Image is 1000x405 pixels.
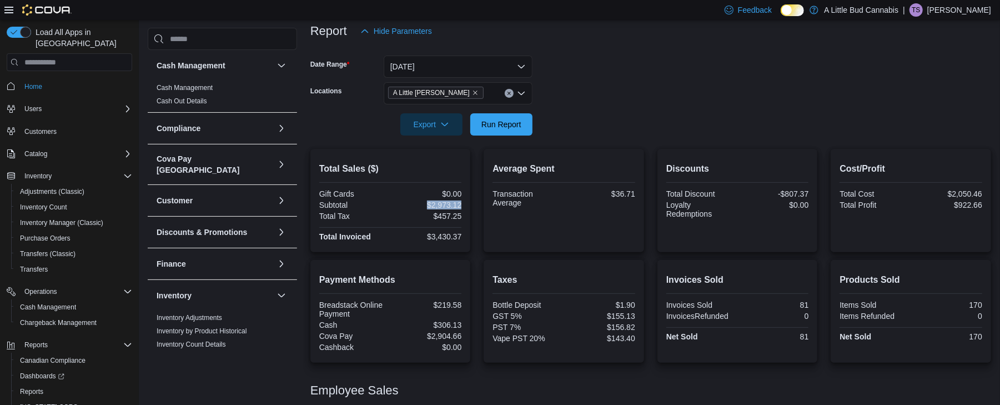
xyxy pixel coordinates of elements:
div: Items Refunded [840,312,908,321]
span: Purchase Orders [16,232,132,245]
h2: Total Sales ($) [319,162,462,176]
span: Load All Apps in [GEOGRAPHIC_DATA] [31,27,132,49]
button: Inventory [20,169,56,183]
a: Inventory Count Details [157,341,226,348]
p: | [903,3,905,17]
button: Operations [20,285,62,298]
span: Inventory Adjustments [157,313,222,322]
button: Cash Management [157,60,273,71]
h2: Discounts [666,162,809,176]
button: Cash Management [275,59,288,72]
h3: Cash Management [157,60,225,71]
h3: Compliance [157,123,200,134]
div: $2,904.66 [393,332,461,341]
span: Inventory Count [20,203,67,212]
button: Compliance [275,122,288,135]
h3: Cova Pay [GEOGRAPHIC_DATA] [157,153,273,176]
span: Cash Management [16,301,132,314]
button: Discounts & Promotions [157,227,273,238]
span: Dashboards [20,372,64,381]
span: Reports [20,338,132,352]
span: Transfers [20,265,48,274]
div: Subtotal [319,201,388,209]
div: Cash [319,321,388,329]
button: Catalog [20,147,52,161]
span: Home [24,82,42,91]
a: Purchase Orders [16,232,75,245]
input: Dark Mode [781,4,804,16]
div: Total Cost [840,189,908,198]
h2: Taxes [493,273,635,287]
button: Clear input [505,89,514,98]
a: Inventory Manager (Classic) [16,216,108,229]
div: Tiffany Smith [909,3,923,17]
h2: Payment Methods [319,273,462,287]
button: Inventory [275,289,288,302]
span: Users [24,104,42,113]
h3: Customer [157,195,193,206]
div: $457.25 [393,212,461,221]
a: Chargeback Management [16,316,101,329]
span: Adjustments (Classic) [16,185,132,198]
div: Total Discount [666,189,735,198]
button: Compliance [157,123,273,134]
span: Inventory by Product Historical [157,327,247,336]
span: Transfers (Classic) [20,249,76,258]
span: Canadian Compliance [20,356,86,365]
div: 0 [740,312,808,321]
button: Open list of options [517,89,526,98]
button: Export [400,113,463,136]
a: Reports [16,385,48,398]
div: Gift Cards [319,189,388,198]
button: Cova Pay [GEOGRAPHIC_DATA] [275,158,288,171]
span: Home [20,79,132,93]
span: Cash Management [20,303,76,312]
span: Operations [20,285,132,298]
a: Dashboards [16,369,69,383]
h3: Finance [157,258,186,269]
span: Hide Parameters [374,26,432,37]
button: Hide Parameters [356,20,436,42]
span: Feedback [738,4,772,16]
strong: Total Invoiced [319,232,371,241]
button: Discounts & Promotions [275,226,288,239]
div: PST 7% [493,323,561,332]
span: Catalog [24,149,47,158]
span: Users [20,102,132,116]
div: $0.00 [393,189,461,198]
span: Canadian Compliance [16,354,132,367]
label: Locations [310,87,342,96]
span: Inventory Count [16,201,132,214]
div: Breadstack Online Payment [319,301,388,318]
span: Catalog [20,147,132,161]
span: Chargeback Management [20,318,97,327]
div: $0.00 [393,343,461,352]
span: Transfers [16,263,132,276]
div: $922.66 [913,201,982,209]
div: Loyalty Redemptions [666,201,735,218]
div: 170 [913,332,982,341]
button: Users [20,102,46,116]
div: Vape PST 20% [493,334,561,343]
button: Reports [20,338,52,352]
a: Cash Management [157,84,213,92]
span: Adjustments (Classic) [20,187,84,196]
button: Reports [11,384,137,399]
span: Export [407,113,456,136]
a: Inventory Count [16,201,72,214]
span: Inventory Manager (Classic) [20,218,103,227]
a: Inventory Adjustments [157,314,222,322]
span: Inventory Manager (Classic) [16,216,132,229]
button: Run Report [470,113,532,136]
div: Items Sold [840,301,908,309]
h3: Employee Sales [310,384,399,397]
div: $2,050.46 [913,189,982,198]
h3: Report [310,24,347,38]
button: Operations [2,284,137,299]
div: -$807.37 [740,189,808,198]
div: Bottle Deposit [493,301,561,309]
button: Home [2,78,137,94]
span: Inventory Count Details [157,340,226,349]
label: Date Range [310,60,350,69]
button: Transfers [11,262,137,277]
